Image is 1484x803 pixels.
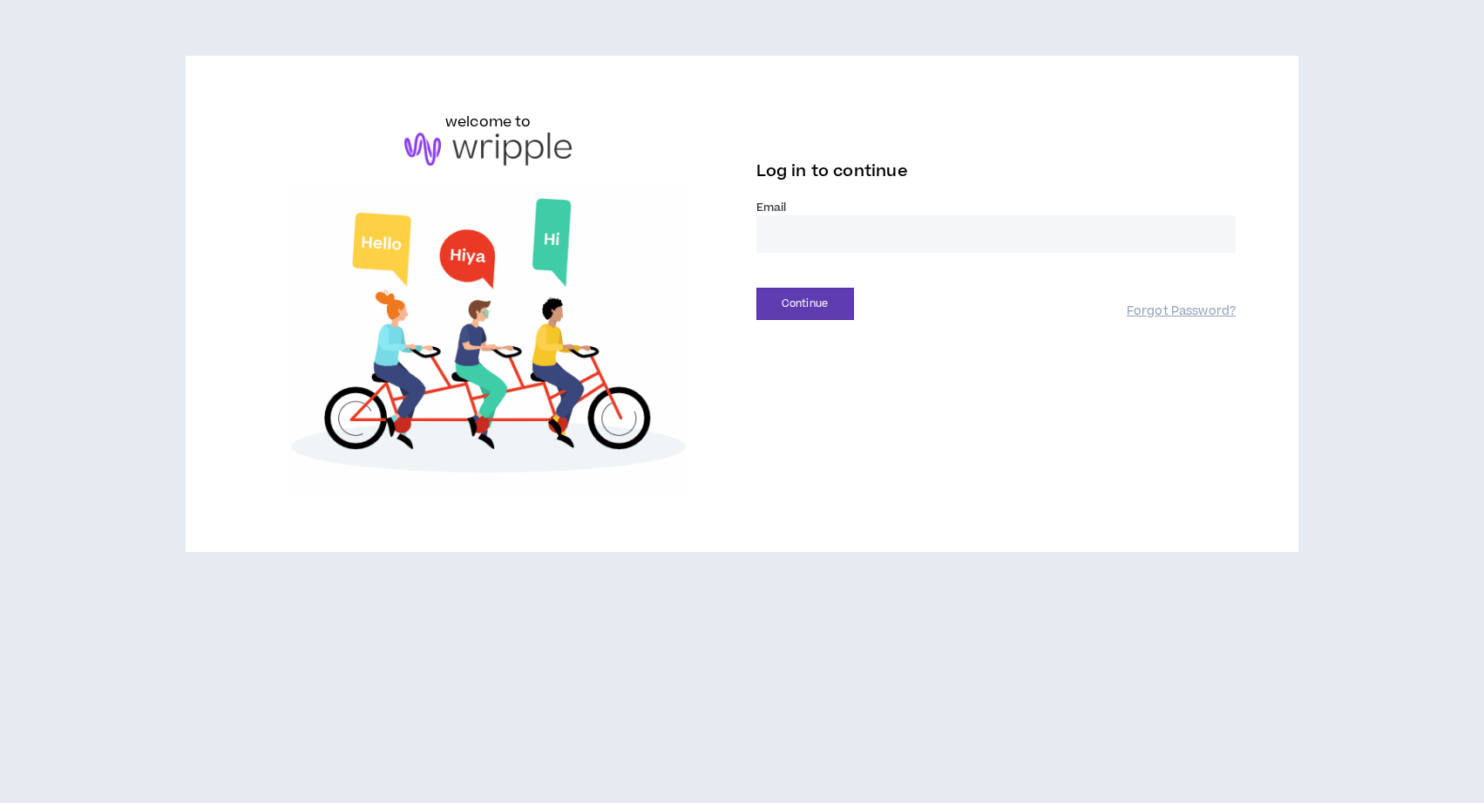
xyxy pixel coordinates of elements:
a: Forgot Password? [1127,303,1236,320]
h6: welcome to [445,112,532,133]
span: Log in to continue [756,160,908,182]
img: logo-brand.png [404,133,572,166]
label: Email [756,200,1237,215]
button: Continue [756,288,854,320]
img: Welcome to Wripple [248,183,728,497]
